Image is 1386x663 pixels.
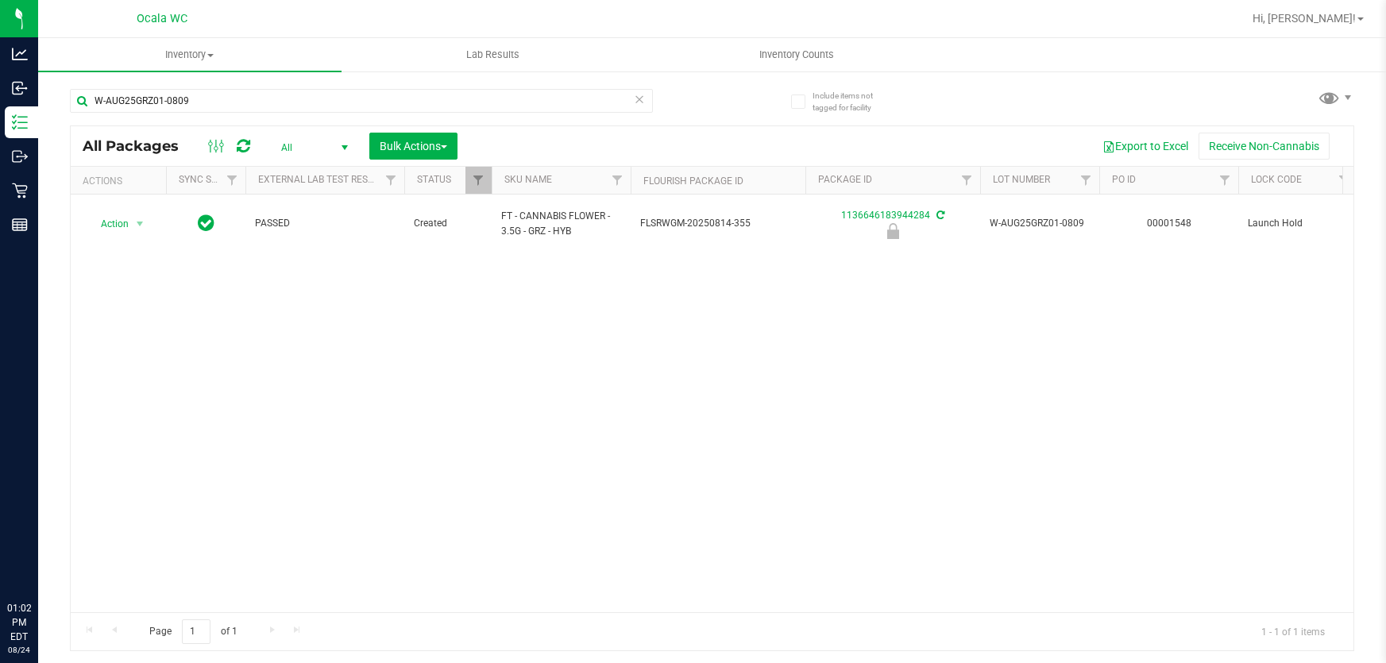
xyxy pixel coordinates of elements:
[70,89,653,113] input: Search Package ID, Item Name, SKU, Lot or Part Number...
[7,601,31,644] p: 01:02 PM EDT
[934,210,944,221] span: Sync from Compliance System
[219,167,245,194] a: Filter
[738,48,855,62] span: Inventory Counts
[198,212,214,234] span: In Sync
[179,174,240,185] a: Sync Status
[342,38,645,71] a: Lab Results
[12,183,28,199] inline-svg: Retail
[378,167,404,194] a: Filter
[813,90,892,114] span: Include items not tagged for facility
[465,167,492,194] a: Filter
[1073,167,1099,194] a: Filter
[1147,218,1191,229] a: 00001548
[1199,133,1330,160] button: Receive Non-Cannabis
[12,46,28,62] inline-svg: Analytics
[954,167,980,194] a: Filter
[1251,174,1302,185] a: Lock Code
[993,174,1050,185] a: Lot Number
[87,213,129,235] span: Action
[1248,216,1348,231] span: Launch Hold
[643,175,743,187] a: Flourish Package ID
[258,174,383,185] a: External Lab Test Result
[1253,12,1356,25] span: Hi, [PERSON_NAME]!
[12,217,28,233] inline-svg: Reports
[818,174,872,185] a: Package ID
[369,133,457,160] button: Bulk Actions
[1331,167,1357,194] a: Filter
[1112,174,1136,185] a: PO ID
[1092,133,1199,160] button: Export to Excel
[604,167,631,194] a: Filter
[501,209,621,239] span: FT - CANNABIS FLOWER - 3.5G - GRZ - HYB
[38,38,342,71] a: Inventory
[504,174,552,185] a: SKU Name
[12,80,28,96] inline-svg: Inbound
[83,175,160,187] div: Actions
[417,174,451,185] a: Status
[83,137,195,155] span: All Packages
[634,89,645,110] span: Clear
[640,216,796,231] span: FLSRWGM-20250814-355
[38,48,342,62] span: Inventory
[445,48,541,62] span: Lab Results
[380,140,447,152] span: Bulk Actions
[841,210,930,221] a: 1136646183944284
[12,114,28,130] inline-svg: Inventory
[182,619,210,644] input: 1
[803,223,983,239] div: Launch Hold
[136,619,250,644] span: Page of 1
[645,38,948,71] a: Inventory Counts
[137,12,187,25] span: Ocala WC
[414,216,482,231] span: Created
[130,213,150,235] span: select
[990,216,1090,231] span: W-AUG25GRZ01-0809
[1249,619,1338,643] span: 1 - 1 of 1 items
[12,148,28,164] inline-svg: Outbound
[7,644,31,656] p: 08/24
[1212,167,1238,194] a: Filter
[255,216,395,231] span: PASSED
